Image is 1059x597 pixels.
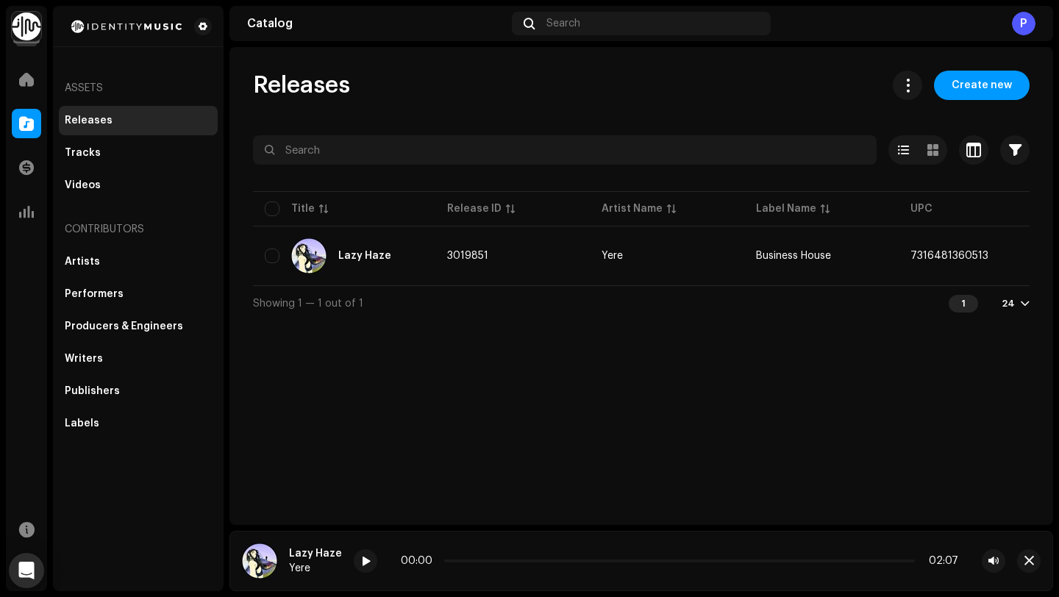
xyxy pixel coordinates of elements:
re-m-nav-item: Releases [59,106,218,135]
re-m-nav-item: Publishers [59,376,218,406]
img: 2d8271db-5505-4223-b535-acbbe3973654 [65,18,188,35]
div: Yere [289,562,342,574]
span: 7316481360513 [910,251,988,261]
div: Writers [65,353,103,365]
div: Label Name [756,201,816,216]
span: Showing 1 — 1 out of 1 [253,298,363,309]
div: P [1012,12,1035,35]
re-m-nav-item: Writers [59,344,218,373]
div: Release ID [447,201,502,216]
re-a-nav-header: Contributors [59,212,218,247]
div: Artists [65,256,100,268]
span: 3019851 [447,251,488,261]
div: Videos [65,179,101,191]
div: 02:07 [921,555,958,567]
div: Publishers [65,385,120,397]
img: 3b071a0f-c4a4-4cbd-a777-87c8e9bb4081 [291,238,327,274]
div: Performers [65,288,124,300]
div: 24 [1002,298,1015,310]
span: Yere [602,251,732,261]
re-m-nav-item: Artists [59,247,218,276]
span: Releases [253,71,350,100]
input: Search [253,135,877,165]
div: Producers & Engineers [65,321,183,332]
div: Catalog [247,18,506,29]
div: Open Intercom Messenger [9,553,44,588]
span: Create new [952,71,1012,100]
div: Releases [65,115,113,126]
div: Lazy Haze [289,548,342,560]
div: Tracks [65,147,101,159]
re-a-nav-header: Assets [59,71,218,106]
div: Lazy Haze [338,251,391,261]
re-m-nav-item: Producers & Engineers [59,312,218,341]
div: Title [291,201,315,216]
re-m-nav-item: Performers [59,279,218,309]
div: Labels [65,418,99,429]
div: Artist Name [602,201,663,216]
span: Search [546,18,580,29]
re-m-nav-item: Tracks [59,138,218,168]
re-m-nav-item: Videos [59,171,218,200]
img: 0f74c21f-6d1c-4dbc-9196-dbddad53419e [12,12,41,41]
div: Yere [602,251,623,261]
div: 1 [949,295,978,312]
img: 3b071a0f-c4a4-4cbd-a777-87c8e9bb4081 [242,543,277,579]
re-m-nav-item: Labels [59,409,218,438]
button: Create new [934,71,1030,100]
div: 00:00 [401,555,438,567]
span: Business House [756,251,831,261]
